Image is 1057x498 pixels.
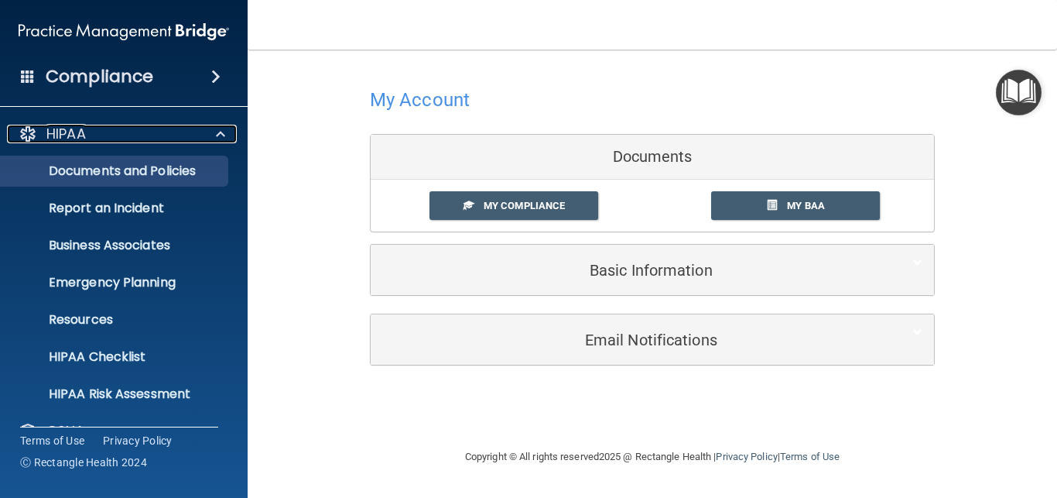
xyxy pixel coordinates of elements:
[996,70,1042,115] button: Open Resource Center
[19,422,225,441] a: OSHA
[10,238,221,253] p: Business Associates
[103,433,173,448] a: Privacy Policy
[780,451,840,462] a: Terms of Use
[370,432,935,482] div: Copyright © All rights reserved 2025 @ Rectangle Health | |
[46,66,153,88] h4: Compliance
[10,275,221,290] p: Emergency Planning
[19,125,225,143] a: HIPAA
[10,163,221,179] p: Documents and Policies
[20,455,147,470] span: Ⓒ Rectangle Health 2024
[716,451,777,462] a: Privacy Policy
[484,200,565,211] span: My Compliance
[10,386,221,402] p: HIPAA Risk Assessment
[382,252,922,287] a: Basic Information
[10,312,221,328] p: Resources
[382,331,875,349] h5: Email Notifications
[46,422,85,441] p: OSHA
[370,90,470,110] h4: My Account
[789,388,1038,450] iframe: Drift Widget Chat Controller
[382,262,875,279] h5: Basic Information
[382,322,922,357] a: Email Notifications
[371,135,934,180] div: Documents
[20,433,84,448] a: Terms of Use
[19,16,229,47] img: PMB logo
[46,125,86,143] p: HIPAA
[10,201,221,216] p: Report an Incident
[10,349,221,365] p: HIPAA Checklist
[787,200,825,211] span: My BAA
